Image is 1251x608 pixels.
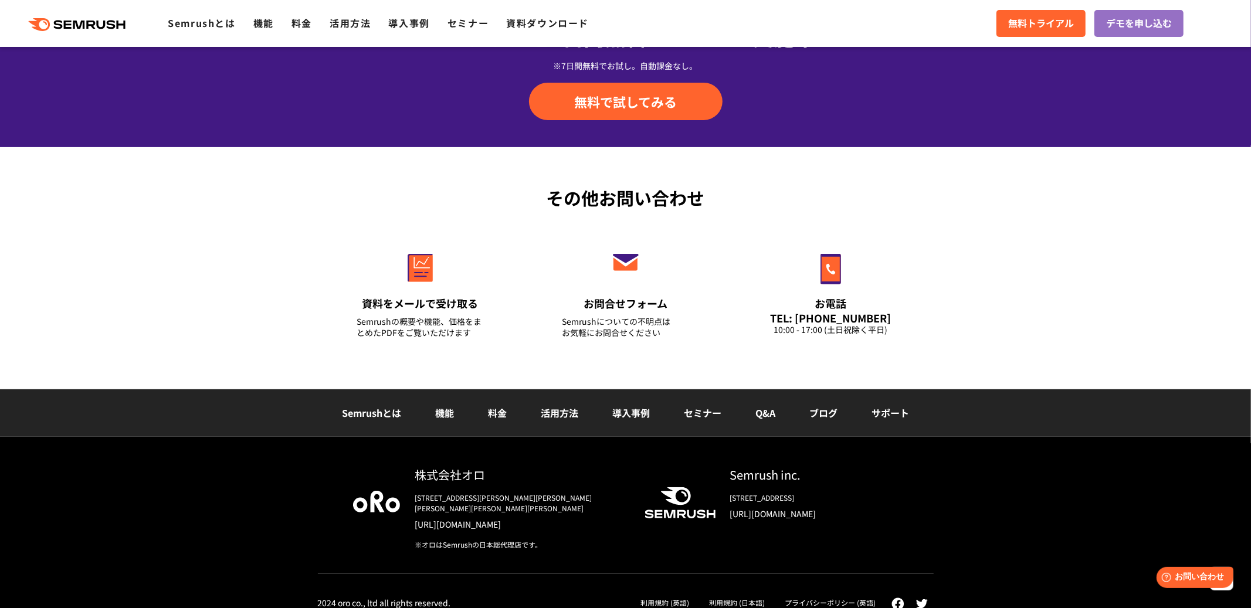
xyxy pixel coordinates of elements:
div: TEL: [PHONE_NUMBER] [768,311,894,324]
a: Semrushとは [342,406,401,420]
a: デモを申し込む [1094,10,1184,37]
span: 無料トライアル [1008,16,1074,31]
div: その他お問い合わせ [318,185,934,211]
div: お電話 [768,296,894,311]
a: 機能 [253,16,274,30]
div: 2024 oro co., ltd all rights reserved. [318,597,451,608]
a: Q&A [755,406,775,420]
a: サポート [872,406,909,420]
a: [URL][DOMAIN_NAME] [415,518,626,530]
a: 利用規約 (英語) [640,597,689,607]
a: お問合せフォーム Semrushについての不明点はお気軽にお問合せください [538,229,714,353]
a: 資料ダウンロード [506,16,589,30]
a: 活用方法 [541,406,578,420]
div: Semrush inc. [730,466,899,483]
a: 利用規約 (日本語) [709,597,765,607]
a: Semrushとは [168,16,235,30]
a: 料金 [291,16,312,30]
div: [STREET_ADDRESS] [730,492,899,503]
a: [URL][DOMAIN_NAME] [730,508,899,519]
div: 資料をメールで受け取る [357,296,484,311]
iframe: Help widget launcher [1147,562,1238,595]
img: oro company [353,491,400,512]
a: プライバシーポリシー (英語) [785,597,876,607]
div: 株式会社オロ [415,466,626,483]
div: Semrushの概要や機能、価格をまとめたPDFをご覧いただけます [357,316,484,338]
span: デモを申し込む [1106,16,1172,31]
span: 無料トライアル実施中！ [605,21,837,52]
span: 無料で試してみる [574,93,677,110]
a: 資料をメールで受け取る Semrushの概要や機能、価格をまとめたPDFをご覧いただけます [333,229,508,353]
a: 活用方法 [330,16,371,30]
a: 導入事例 [612,406,650,420]
div: 10:00 - 17:00 (土日祝除く平日) [768,324,894,335]
div: [STREET_ADDRESS][PERSON_NAME][PERSON_NAME][PERSON_NAME][PERSON_NAME][PERSON_NAME] [415,492,626,514]
div: お問合せフォーム [562,296,689,311]
a: ブログ [809,406,838,420]
a: 料金 [488,406,507,420]
a: 無料トライアル [996,10,1086,37]
a: セミナー [684,406,721,420]
a: 無料で試してみる [529,83,723,120]
div: ※オロはSemrushの日本総代理店です。 [415,539,626,550]
a: 導入事例 [389,16,430,30]
div: ※7日間無料でお試し。自動課金なし。 [318,60,934,72]
a: 機能 [435,406,454,420]
div: Semrushについての不明点は お気軽にお問合せください [562,316,689,338]
a: セミナー [447,16,489,30]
